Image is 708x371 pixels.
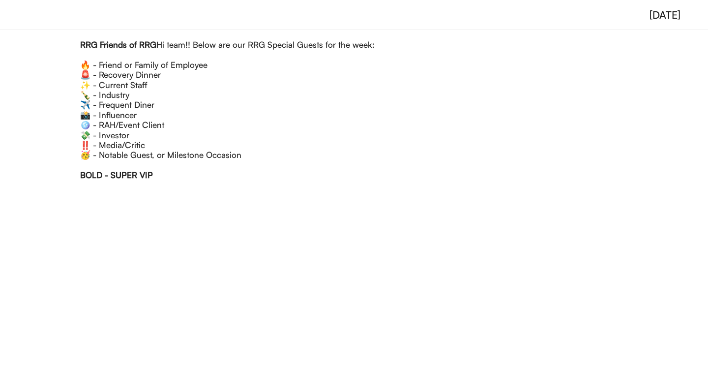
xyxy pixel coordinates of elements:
[684,10,694,20] img: yH5BAEAAAAALAAAAAABAAEAAAIBRAA7
[80,39,156,50] strong: RRG Friends of RRG
[80,40,628,180] div: Hi team!! Below are our RRG Special Guests for the week: 🔥 - Friend or Family of Employee 🚨 - Rec...
[649,10,680,20] div: [DATE]
[80,170,153,180] strong: BOLD - SUPER VIP
[14,4,29,24] img: yH5BAEAAAAALAAAAAABAAEAAAIBRAA7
